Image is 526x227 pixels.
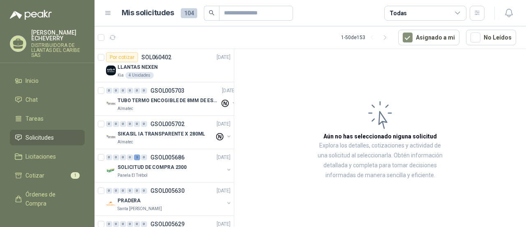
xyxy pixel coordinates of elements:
[10,130,85,145] a: Solicitudes
[217,187,231,195] p: [DATE]
[217,120,231,128] p: [DATE]
[141,54,171,60] p: SOL060402
[120,121,126,127] div: 0
[106,66,116,75] img: Company Logo
[25,171,44,180] span: Cotizar
[10,168,85,183] a: Cotizar1
[181,8,197,18] span: 104
[25,152,56,161] span: Licitaciones
[113,188,119,194] div: 0
[106,166,116,176] img: Company Logo
[150,221,185,227] p: GSOL005629
[25,190,77,208] span: Órdenes de Compra
[10,149,85,164] a: Licitaciones
[31,43,85,58] p: DISTRIBUIDORA DE LLANTAS DEL CARIBE SAS
[120,221,126,227] div: 0
[106,152,232,179] a: 0 0 0 0 2 0 GSOL005686[DATE] Company LogoSOLICITUD DE COMPRA 2300Panela El Trébol
[10,111,85,126] a: Tareas
[106,188,112,194] div: 0
[118,105,133,112] p: Almatec
[141,121,147,127] div: 0
[113,88,119,94] div: 0
[127,221,133,227] div: 0
[106,154,112,160] div: 0
[118,139,133,145] p: Almatec
[106,186,232,212] a: 0 0 0 0 0 0 GSOL005630[DATE] Company LogoPRADERASanta [PERSON_NAME]
[118,197,141,205] p: PRADERA
[125,72,154,79] div: 4 Unidades
[31,30,85,41] p: [PERSON_NAME] ECHEVERRY
[106,221,112,227] div: 0
[106,88,112,94] div: 0
[120,188,126,194] div: 0
[316,141,444,180] p: Explora los detalles, cotizaciones y actividad de una solicitud al seleccionarla. Obtén informaci...
[150,121,185,127] p: GSOL005702
[209,10,215,16] span: search
[10,187,85,211] a: Órdenes de Compra
[106,199,116,209] img: Company Logo
[341,31,392,44] div: 1 - 50 de 153
[150,188,185,194] p: GSOL005630
[120,88,126,94] div: 0
[141,88,147,94] div: 0
[71,172,80,179] span: 1
[106,52,138,62] div: Por cotizar
[150,154,185,160] p: GSOL005686
[95,49,234,82] a: Por cotizarSOL060402[DATE] Company LogoLLANTAS NEXENKia4 Unidades
[141,221,147,227] div: 0
[120,154,126,160] div: 0
[118,97,220,105] p: TUBO TERMO ENCOGIBLE DE 8MM DE ESPESOR X 5CMS
[398,30,459,45] button: Asignado a mi
[134,88,140,94] div: 0
[217,154,231,161] p: [DATE]
[25,76,39,85] span: Inicio
[113,154,119,160] div: 0
[118,72,124,79] p: Kia
[25,95,38,104] span: Chat
[134,154,140,160] div: 2
[134,188,140,194] div: 0
[127,88,133,94] div: 0
[113,221,119,227] div: 0
[118,130,205,138] p: SIKASIL IA TRANSPARENTE X 280ML
[466,30,516,45] button: No Leídos
[106,99,116,109] img: Company Logo
[106,119,232,145] a: 0 0 0 0 0 0 GSOL005702[DATE] Company LogoSIKASIL IA TRANSPARENTE X 280MLAlmatec
[106,132,116,142] img: Company Logo
[127,154,133,160] div: 0
[222,87,236,95] p: [DATE]
[113,121,119,127] div: 0
[127,121,133,127] div: 0
[150,88,185,94] p: GSOL005703
[118,172,148,179] p: Panela El Trébol
[118,206,162,212] p: Santa [PERSON_NAME]
[10,10,52,20] img: Logo peakr
[10,73,85,89] a: Inicio
[118,63,157,71] p: LLANTAS NEXEN
[217,54,231,61] p: [DATE]
[134,121,140,127] div: 0
[141,154,147,160] div: 0
[323,132,437,141] h3: Aún no has seleccionado niguna solicitud
[25,133,54,142] span: Solicitudes
[25,114,44,123] span: Tareas
[141,188,147,194] div: 0
[10,92,85,108] a: Chat
[118,164,187,171] p: SOLICITUD DE COMPRA 2300
[134,221,140,227] div: 0
[127,188,133,194] div: 0
[122,7,174,19] h1: Mis solicitudes
[390,9,407,18] div: Todas
[106,86,238,112] a: 0 0 0 0 0 0 GSOL005703[DATE] Company LogoTUBO TERMO ENCOGIBLE DE 8MM DE ESPESOR X 5CMSAlmatec
[106,121,112,127] div: 0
